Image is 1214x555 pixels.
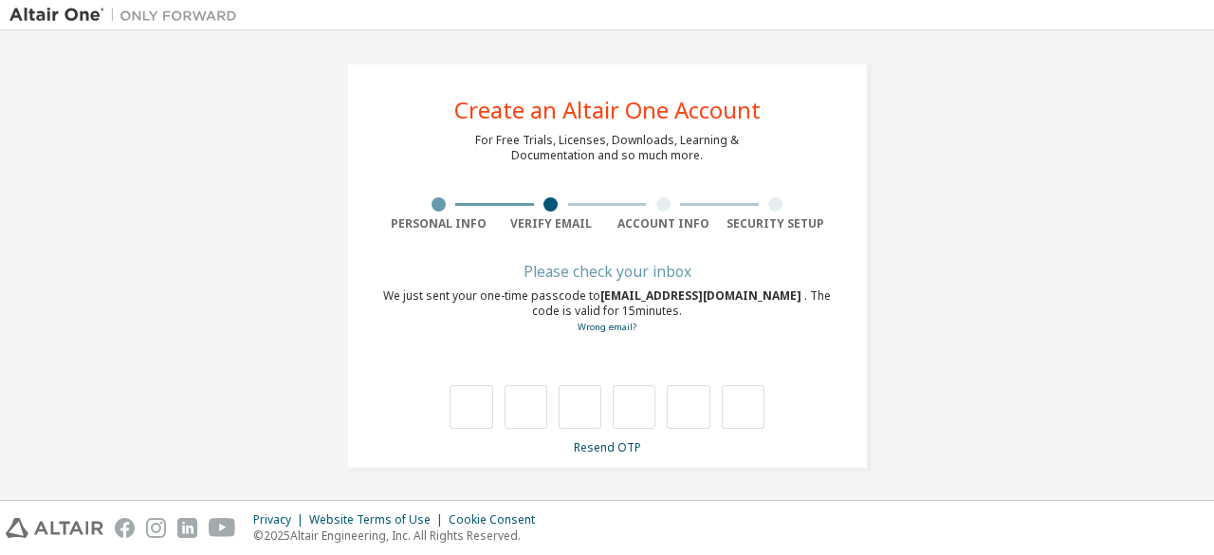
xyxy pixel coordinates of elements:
[115,518,135,538] img: facebook.svg
[578,321,636,333] a: Go back to the registration form
[382,216,495,231] div: Personal Info
[454,99,761,121] div: Create an Altair One Account
[475,133,739,163] div: For Free Trials, Licenses, Downloads, Learning & Documentation and so much more.
[382,266,832,277] div: Please check your inbox
[177,518,197,538] img: linkedin.svg
[382,288,832,335] div: We just sent your one-time passcode to . The code is valid for 15 minutes.
[9,6,247,25] img: Altair One
[574,439,641,455] a: Resend OTP
[495,216,608,231] div: Verify Email
[253,527,546,544] p: © 2025 Altair Engineering, Inc. All Rights Reserved.
[600,287,804,304] span: [EMAIL_ADDRESS][DOMAIN_NAME]
[309,512,449,527] div: Website Terms of Use
[253,512,309,527] div: Privacy
[607,216,720,231] div: Account Info
[6,518,103,538] img: altair_logo.svg
[209,518,236,538] img: youtube.svg
[720,216,833,231] div: Security Setup
[146,518,166,538] img: instagram.svg
[449,512,546,527] div: Cookie Consent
